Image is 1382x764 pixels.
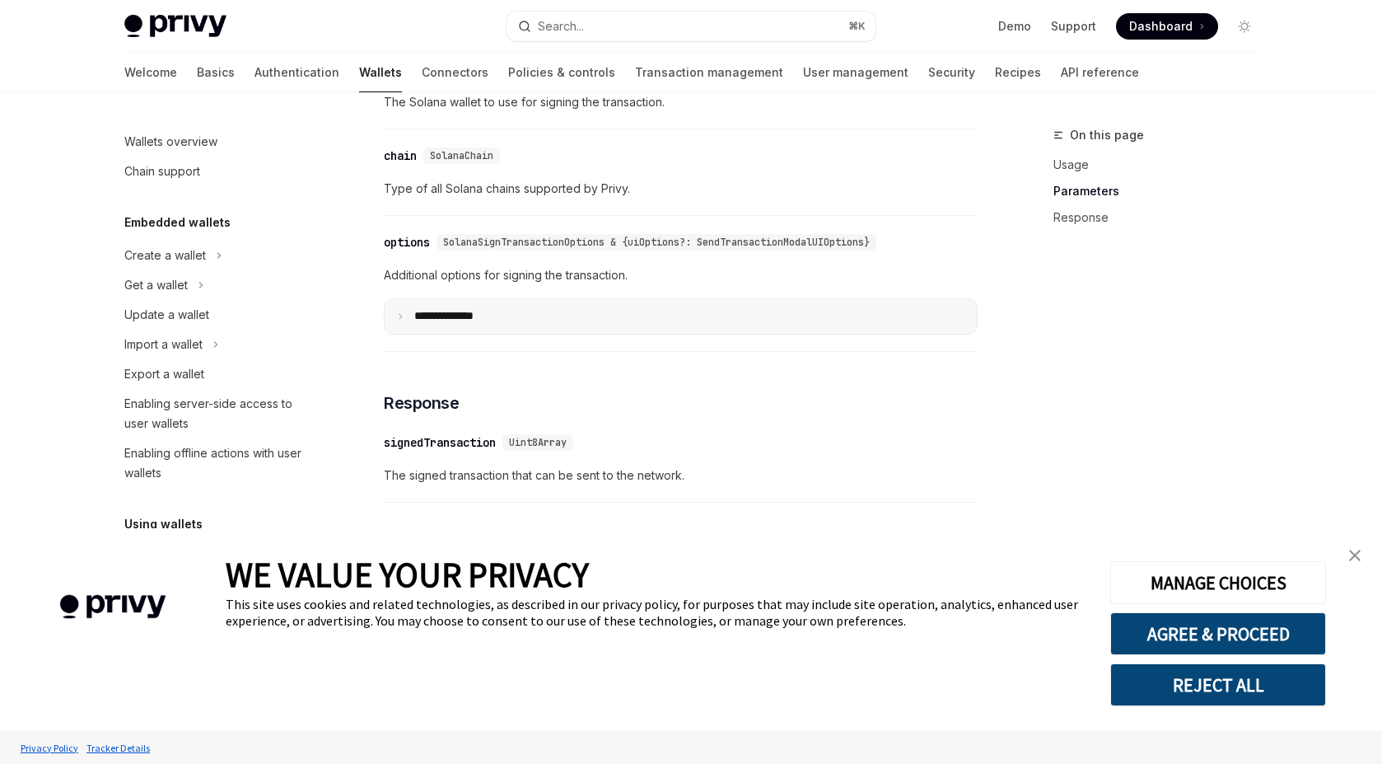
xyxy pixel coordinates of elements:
a: Usage [1053,152,1271,178]
a: Authentication [254,53,339,92]
a: Export a wallet [111,359,322,389]
div: Create a wallet [124,246,206,265]
button: Search...⌘K [507,12,875,41]
a: Wallets overview [111,127,322,157]
a: Tracker Details [82,734,154,762]
a: Recipes [995,53,1041,92]
a: Dashboard [1116,13,1218,40]
div: This site uses cookies and related technologies, as described in our privacy policy, for purposes... [226,596,1086,629]
span: Response [384,391,459,415]
a: Connectors [422,53,488,92]
button: MANAGE CHOICES [1110,561,1326,604]
a: Transaction management [635,53,783,92]
div: Chain support [124,162,200,181]
a: API reference [1061,53,1139,92]
span: SolanaSignTransactionOptions & {uiOptions?: SendTransactionModalUIOptions} [443,236,870,249]
a: Policies & controls [508,53,615,92]
span: The signed transaction that can be sent to the network. [384,466,978,485]
span: Type of all Solana chains supported by Privy. [384,179,978,199]
a: Security [928,53,975,92]
span: SolanaChain [430,149,493,162]
div: Update a wallet [124,305,209,325]
div: Enabling offline actions with user wallets [124,443,312,483]
div: Export a wallet [124,364,204,384]
span: On this page [1070,125,1144,145]
a: Parameters [1053,178,1271,204]
a: Chain support [111,157,322,186]
a: Update a wallet [111,300,322,330]
img: company logo [25,571,201,643]
img: close banner [1349,550,1361,561]
a: Enabling server-side access to user wallets [111,389,322,438]
h5: Embedded wallets [124,213,231,232]
button: REJECT ALL [1110,663,1326,706]
a: Demo [998,18,1031,35]
span: Uint8Array [509,436,567,449]
div: Search... [538,16,584,36]
h5: Using wallets [124,514,203,534]
span: Dashboard [1129,18,1193,35]
div: signedTransaction [384,434,496,451]
img: light logo [124,15,226,38]
span: WE VALUE YOUR PRIVACY [226,553,589,596]
span: The Solana wallet to use for signing the transaction. [384,92,978,112]
div: Enabling server-side access to user wallets [124,394,312,434]
a: close banner [1338,539,1371,572]
a: Welcome [124,53,177,92]
a: Basics [197,53,235,92]
a: Enabling offline actions with user wallets [111,438,322,488]
a: Privacy Policy [16,734,82,762]
div: options [384,234,430,251]
button: AGREE & PROCEED [1110,612,1326,655]
div: Wallets overview [124,132,217,152]
a: Response [1053,204,1271,231]
button: Toggle dark mode [1231,13,1258,40]
a: Support [1051,18,1096,35]
span: ⌘ K [848,20,866,33]
span: Additional options for signing the transaction. [384,265,978,285]
a: User management [803,53,908,92]
div: Import a wallet [124,335,203,354]
div: Get a wallet [124,275,188,295]
a: Wallets [359,53,402,92]
div: chain [384,148,417,164]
